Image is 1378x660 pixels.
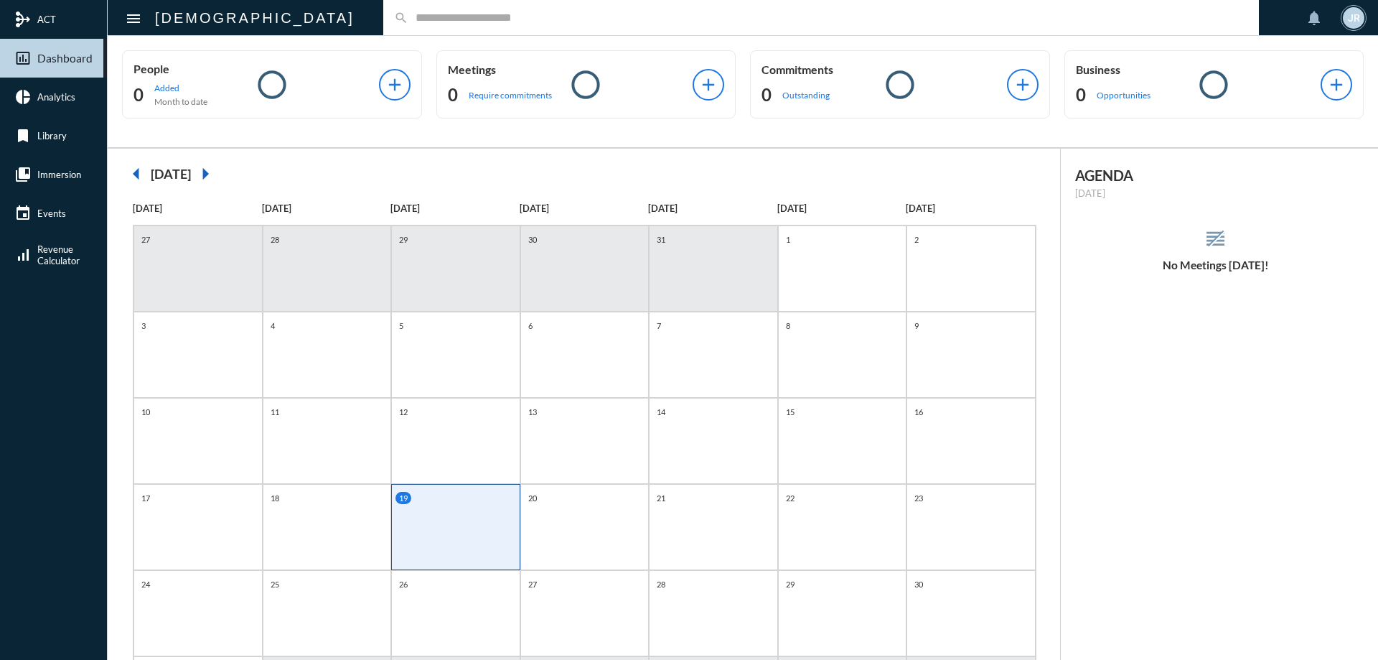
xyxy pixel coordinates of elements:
[155,6,355,29] h2: [DEMOGRAPHIC_DATA]
[395,320,407,332] p: 5
[14,11,32,28] mat-icon: mediation
[782,578,798,590] p: 29
[14,246,32,264] mat-icon: signal_cellular_alt
[119,4,148,32] button: Toggle sidenav
[1343,7,1364,29] div: JR
[267,320,278,332] p: 4
[1204,227,1227,251] mat-icon: reorder
[653,406,669,418] p: 14
[782,320,794,332] p: 8
[14,88,32,106] mat-icon: pie_chart
[1061,259,1372,271] h5: No Meetings [DATE]!
[138,492,154,504] p: 17
[911,406,927,418] p: 16
[525,578,540,590] p: 27
[520,203,649,214] p: [DATE]
[911,320,922,332] p: 9
[37,130,67,141] span: Library
[37,52,93,65] span: Dashboard
[37,169,81,180] span: Immersion
[125,10,142,27] mat-icon: Side nav toggle icon
[37,208,66,219] span: Events
[906,203,1035,214] p: [DATE]
[14,50,32,67] mat-icon: insert_chart_outlined
[37,91,75,103] span: Analytics
[138,320,149,332] p: 3
[395,578,411,590] p: 26
[525,233,540,246] p: 30
[525,406,540,418] p: 13
[653,320,665,332] p: 7
[648,203,777,214] p: [DATE]
[14,166,32,183] mat-icon: collections_bookmark
[395,406,411,418] p: 12
[525,492,540,504] p: 20
[782,406,798,418] p: 15
[911,492,927,504] p: 23
[14,205,32,222] mat-icon: event
[151,166,191,182] h2: [DATE]
[122,159,151,188] mat-icon: arrow_left
[653,492,669,504] p: 21
[782,233,794,246] p: 1
[653,233,669,246] p: 31
[911,233,922,246] p: 2
[37,14,56,25] span: ACT
[1075,187,1357,199] p: [DATE]
[133,203,262,214] p: [DATE]
[782,492,798,504] p: 22
[1075,167,1357,184] h2: AGENDA
[37,243,80,266] span: Revenue Calculator
[394,11,408,25] mat-icon: search
[777,203,906,214] p: [DATE]
[390,203,520,214] p: [DATE]
[395,492,411,504] p: 19
[267,406,283,418] p: 11
[14,127,32,144] mat-icon: bookmark
[1306,9,1323,27] mat-icon: notifications
[267,233,283,246] p: 28
[911,578,927,590] p: 30
[138,233,154,246] p: 27
[262,203,391,214] p: [DATE]
[525,320,536,332] p: 6
[395,233,411,246] p: 29
[191,159,220,188] mat-icon: arrow_right
[267,578,283,590] p: 25
[653,578,669,590] p: 28
[138,406,154,418] p: 10
[267,492,283,504] p: 18
[138,578,154,590] p: 24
